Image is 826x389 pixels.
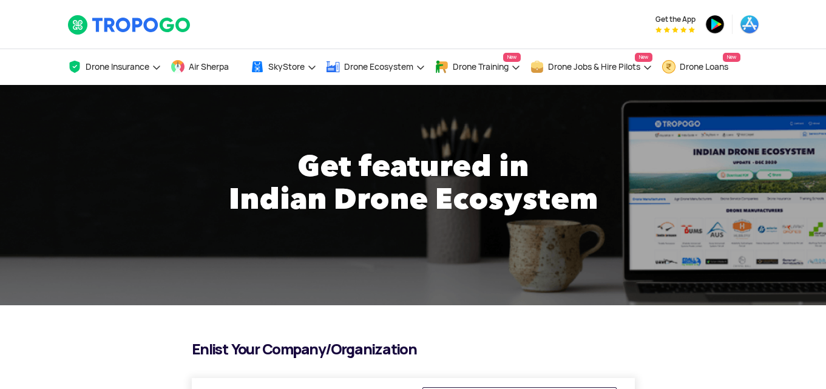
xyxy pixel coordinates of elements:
span: Drone Training [453,62,509,72]
span: Drone Ecosystem [344,62,413,72]
a: Drone Ecosystem [326,49,425,85]
span: Drone Insurance [86,62,149,72]
span: Drone Loans [680,62,728,72]
span: New [723,53,740,62]
span: Drone Jobs & Hire Pilots [548,62,640,72]
img: ic_playstore.png [705,15,725,34]
img: App Raking [655,27,695,33]
img: TropoGo Logo [67,15,192,35]
h1: Get featured in [58,152,768,179]
h1: Indian Drone Ecosystem [58,185,768,212]
img: ic_appstore.png [740,15,759,34]
span: New [503,53,521,62]
span: New [635,53,652,62]
a: Air Sherpa [171,49,241,85]
span: Get the App [655,15,696,24]
a: Drone Insurance [67,49,161,85]
a: Drone TrainingNew [435,49,521,85]
span: Air Sherpa [189,62,229,72]
a: Drone Jobs & Hire PilotsNew [530,49,652,85]
a: Drone LoansNew [662,49,740,85]
a: SkyStore [250,49,317,85]
span: SkyStore [268,62,305,72]
h2: Enlist Your Company/Organization [192,342,635,357]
